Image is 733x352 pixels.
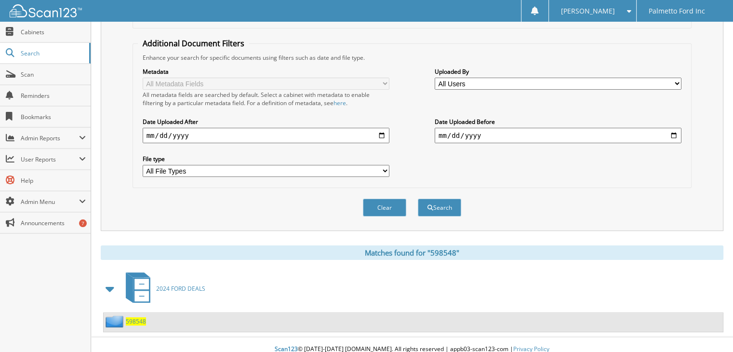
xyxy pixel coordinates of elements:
[21,155,79,163] span: User Reports
[156,284,205,293] span: 2024 FORD DEALS
[143,91,389,107] div: All metadata fields are searched by default. Select a cabinet with metadata to enable filtering b...
[21,70,86,79] span: Scan
[138,54,687,62] div: Enhance your search for specific documents using filters such as date and file type.
[435,118,681,126] label: Date Uploaded Before
[21,176,86,185] span: Help
[21,219,86,227] span: Announcements
[561,8,615,14] span: [PERSON_NAME]
[435,128,681,143] input: end
[120,270,205,308] a: 2024 FORD DEALS
[21,134,79,142] span: Admin Reports
[101,245,723,260] div: Matches found for "598548"
[79,219,87,227] div: 7
[363,199,406,217] button: Clear
[333,99,346,107] a: here
[143,118,389,126] label: Date Uploaded After
[21,28,86,36] span: Cabinets
[10,4,82,17] img: scan123-logo-white.svg
[143,68,389,76] label: Metadata
[21,113,86,121] span: Bookmarks
[106,315,126,327] img: folder2.png
[435,68,681,76] label: Uploaded By
[143,155,389,163] label: File type
[143,128,389,143] input: start
[21,198,79,206] span: Admin Menu
[21,49,84,57] span: Search
[138,38,249,49] legend: Additional Document Filters
[21,92,86,100] span: Reminders
[649,8,705,14] span: Palmetto Ford Inc
[126,317,146,325] a: 598548
[418,199,461,217] button: Search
